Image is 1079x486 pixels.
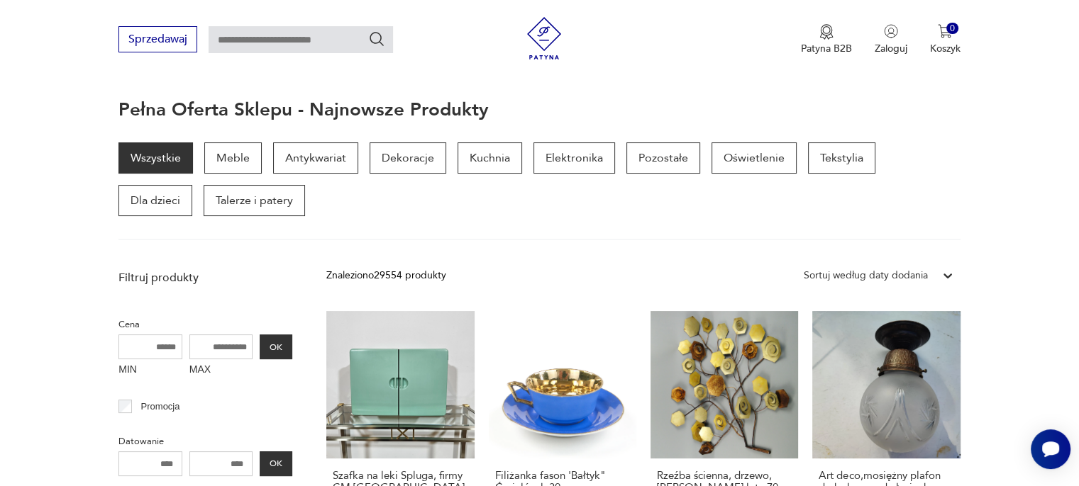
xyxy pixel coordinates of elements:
button: Szukaj [368,30,385,47]
a: Oświetlenie [712,142,797,174]
div: Sortuj według daty dodania [804,268,928,283]
img: Ikonka użytkownika [884,24,898,38]
button: Zaloguj [875,24,907,55]
a: Pozostałe [626,142,700,174]
button: 0Koszyk [930,24,961,55]
a: Talerze i patery [204,185,305,216]
a: Dla dzieci [118,185,192,216]
a: Wszystkie [118,142,193,174]
img: Patyna - sklep z meblami i dekoracjami vintage [523,17,565,60]
a: Tekstylia [808,142,875,174]
img: Ikona koszyka [938,24,952,38]
h1: Pełna oferta sklepu - najnowsze produkty [118,100,489,120]
p: Promocja [141,399,180,414]
a: Sprzedawaj [118,35,197,45]
button: OK [260,334,292,359]
p: Filtruj produkty [118,270,292,286]
a: Kuchnia [458,142,522,174]
a: Ikona medaluPatyna B2B [801,24,852,55]
a: Elektronika [533,142,615,174]
label: MAX [189,359,253,382]
div: Znaleziono 29554 produkty [326,268,446,283]
img: Ikona medalu [819,24,834,40]
a: Dekoracje [370,142,446,174]
div: 0 [946,23,958,35]
p: Datowanie [118,434,292,449]
label: MIN [118,359,182,382]
p: Cena [118,317,292,332]
p: Patyna B2B [801,42,852,55]
button: Sprzedawaj [118,26,197,52]
button: Patyna B2B [801,24,852,55]
a: Antykwariat [273,142,358,174]
p: Zaloguj [875,42,907,55]
a: Meble [204,142,262,174]
button: OK [260,451,292,476]
iframe: Smartsupp widget button [1031,429,1070,469]
p: Koszyk [930,42,961,55]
